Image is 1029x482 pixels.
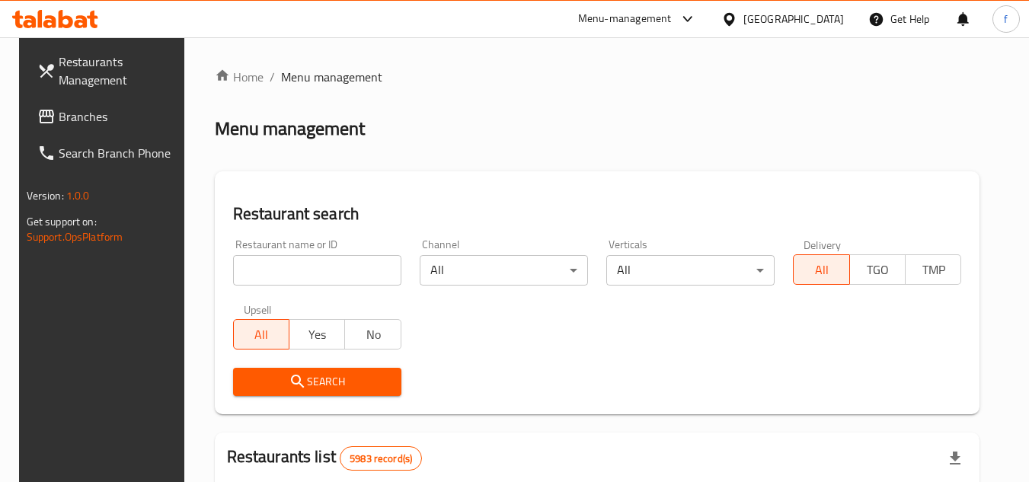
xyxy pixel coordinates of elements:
div: All [420,255,588,286]
div: All [606,255,775,286]
a: Support.OpsPlatform [27,227,123,247]
a: Branches [25,98,191,135]
input: Search for restaurant name or ID.. [233,255,401,286]
button: All [233,319,289,350]
span: 1.0.0 [66,186,90,206]
span: Restaurants Management [59,53,179,89]
h2: Menu management [215,117,365,141]
button: TGO [849,254,906,285]
span: TGO [856,259,900,281]
span: Search [245,372,389,391]
span: All [240,324,283,346]
li: / [270,68,275,86]
a: Restaurants Management [25,43,191,98]
h2: Restaurant search [233,203,962,225]
button: Search [233,368,401,396]
button: Yes [289,319,345,350]
div: [GEOGRAPHIC_DATA] [743,11,844,27]
h2: Restaurants list [227,445,423,471]
div: Menu-management [578,10,672,28]
a: Search Branch Phone [25,135,191,171]
button: TMP [905,254,961,285]
span: Menu management [281,68,382,86]
span: All [800,259,843,281]
span: f [1004,11,1008,27]
a: Home [215,68,264,86]
label: Delivery [804,239,842,250]
span: 5983 record(s) [340,452,421,466]
span: Yes [296,324,339,346]
div: Export file [937,440,973,477]
span: Branches [59,107,179,126]
label: Upsell [244,304,272,314]
div: Total records count [340,446,422,471]
span: TMP [912,259,955,281]
span: Version: [27,186,64,206]
button: All [793,254,849,285]
nav: breadcrumb [215,68,980,86]
span: Search Branch Phone [59,144,179,162]
button: No [344,319,401,350]
span: No [351,324,395,346]
span: Get support on: [27,212,97,231]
